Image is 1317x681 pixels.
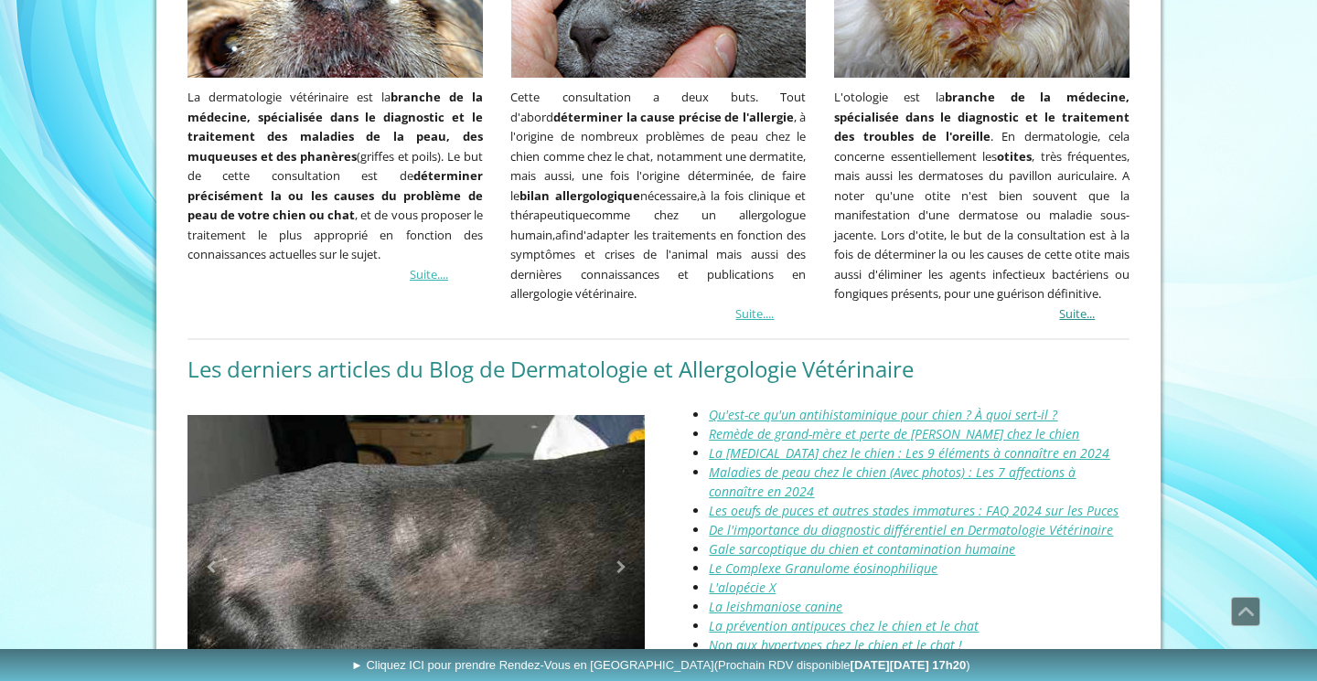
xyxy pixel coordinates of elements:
a: Suite... [1059,305,1095,322]
b: [DATE][DATE] 17h20 [851,658,967,672]
strong: déterminer la cause précise de l'allergie [553,109,793,125]
a: Remède de grand-mère et perte de [PERSON_NAME] chez le chien [709,425,1079,442]
span: afin [555,227,576,243]
a: Qu'est-ce qu'un antihistaminique pour chien ? À quoi sert-il ? [709,406,1057,423]
span: comme chez un allergologue humain, [510,207,806,243]
h2: Les derniers articles du Blog de Dermatologie et Allergologie Vétérinaire [187,356,1130,383]
strong: branche de la médecine, spécialisée dans le diagnostic et le traitement des troubles de l'oreille [834,89,1130,144]
strong: otites [997,148,1032,165]
a: Suite.... [735,305,774,322]
span: Défiler vers le haut [1232,598,1259,625]
a: De l'importance du diagnostic différentiel en Dermatologie Vétérinaire [709,521,1113,538]
strong: bilan allergologique [519,187,639,204]
strong: branche de la médecine, spécialisée dans le diagnostic et le traitement des maladies de la peau, ... [187,89,483,165]
a: La prévention antipuces chez le chien et le chat [709,617,979,634]
span: ► Cliquez ICI pour prendre Rendez-Vous en [GEOGRAPHIC_DATA] [351,658,970,672]
span: Cette consultation a deux buts. Tout d'abord , à l'origine de nombreux problèmes de peau chez le ... [510,89,806,204]
a: Suite.... [410,266,448,282]
a: Gale sarcoptique du chien et contamination humaine [709,540,1015,558]
a: La [MEDICAL_DATA] chez le chien : Les 9 éléments à connaître en 2024 [709,444,1109,462]
span: L'otologie est la . En dermatologie, cela concerne essentiellement les , très fréquentes, mais au... [834,89,1130,302]
span: (Prochain RDV disponible ) [714,658,970,672]
a: Non aux hypertypes chez le chien et le chat ! [709,636,962,654]
a: Le Complexe Granulome éosinophilique [709,559,937,577]
a: Les oeufs de puces et autres stades immatures : FAQ 2024 sur les Puces [709,502,1119,519]
span: La dermatologie vétérinaire est la (griffes et poils). Le but de cette consultation est de , et d... [187,89,483,262]
span: d'adapter les traitements en fonction des symptômes et crises de l'animal mais aussi des dernière... [510,227,806,303]
a: Défiler vers le haut [1231,597,1260,626]
a: L'alopécie X [709,579,776,596]
a: La leishmaniose canine [709,598,842,615]
a: Maladies de peau chez le chien (Avec photos) : Les 7 affections à connaître en 2024 [709,463,1076,500]
strong: déterminer précisément la ou les causes du problème de peau de votre chien ou chat [187,167,483,223]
